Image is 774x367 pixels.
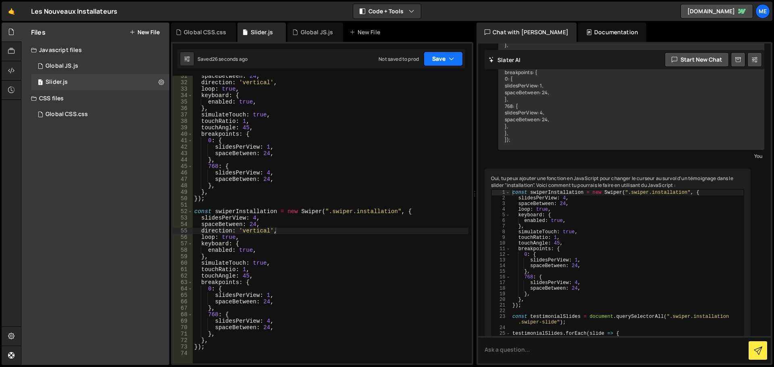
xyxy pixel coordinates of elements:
[46,62,78,70] div: Global JS.js
[492,331,510,336] div: 25
[173,124,193,131] div: 39
[31,28,46,37] h2: Files
[21,42,169,58] div: Javascript files
[489,56,521,64] h2: Slater AI
[492,241,510,246] div: 10
[173,131,193,137] div: 40
[492,224,510,229] div: 7
[492,314,510,325] div: 23
[31,58,169,74] div: 17208/47595.js
[173,318,193,324] div: 69
[492,229,510,235] div: 8
[492,201,510,207] div: 3
[173,150,193,157] div: 43
[492,212,510,218] div: 5
[755,4,770,19] a: Me
[379,56,419,62] div: Not saved to prod
[173,144,193,150] div: 42
[492,252,510,257] div: 12
[173,241,193,247] div: 57
[492,280,510,286] div: 17
[492,325,510,331] div: 24
[173,202,193,208] div: 51
[173,228,193,234] div: 55
[2,2,21,21] a: 🤙
[173,105,193,112] div: 36
[173,112,193,118] div: 37
[173,73,193,79] div: 31
[173,176,193,182] div: 47
[31,6,117,16] div: Les Nouveaux Installateurs
[492,235,510,241] div: 9
[46,79,68,86] div: Slider.js
[173,92,193,99] div: 34
[46,111,88,118] div: Global CSS.css
[173,234,193,241] div: 56
[173,324,193,331] div: 70
[173,279,193,286] div: 63
[492,291,510,297] div: 19
[173,266,193,273] div: 61
[476,23,576,42] div: Chat with [PERSON_NAME]
[353,4,421,19] button: Code + Tools
[492,218,510,224] div: 6
[173,195,193,202] div: 50
[173,260,193,266] div: 60
[251,28,273,36] div: Slider.js
[173,182,193,189] div: 48
[492,274,510,280] div: 16
[173,292,193,299] div: 65
[173,189,193,195] div: 49
[492,190,510,195] div: 1
[173,344,193,350] div: 73
[173,331,193,337] div: 71
[492,308,510,314] div: 22
[173,99,193,105] div: 35
[492,297,510,303] div: 20
[492,207,510,212] div: 4
[492,303,510,308] div: 21
[173,350,193,357] div: 74
[492,195,510,201] div: 2
[21,90,169,106] div: CSS files
[173,157,193,163] div: 44
[173,273,193,279] div: 62
[38,80,43,86] span: 1
[173,163,193,170] div: 45
[173,299,193,305] div: 66
[173,137,193,144] div: 41
[665,52,729,67] button: Start new chat
[31,74,169,90] div: 17208/47596.js
[173,79,193,86] div: 32
[173,286,193,292] div: 64
[173,86,193,92] div: 33
[129,29,160,35] button: New File
[31,106,169,122] div: 17208/47601.css
[173,253,193,260] div: 59
[492,246,510,252] div: 11
[578,23,646,42] div: Documentation
[492,269,510,274] div: 15
[173,215,193,221] div: 53
[680,4,753,19] a: [DOMAIN_NAME]
[173,221,193,228] div: 54
[173,311,193,318] div: 68
[424,52,463,66] button: Save
[212,56,248,62] div: 26 seconds ago
[173,170,193,176] div: 46
[184,28,226,36] div: Global CSS.css
[492,286,510,291] div: 18
[173,337,193,344] div: 72
[198,56,248,62] div: Saved
[492,263,510,269] div: 14
[492,257,510,263] div: 13
[173,247,193,253] div: 58
[350,28,383,36] div: New File
[173,305,193,311] div: 67
[173,118,193,124] div: 38
[500,152,762,160] div: You
[301,28,333,36] div: Global JS.js
[173,208,193,215] div: 52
